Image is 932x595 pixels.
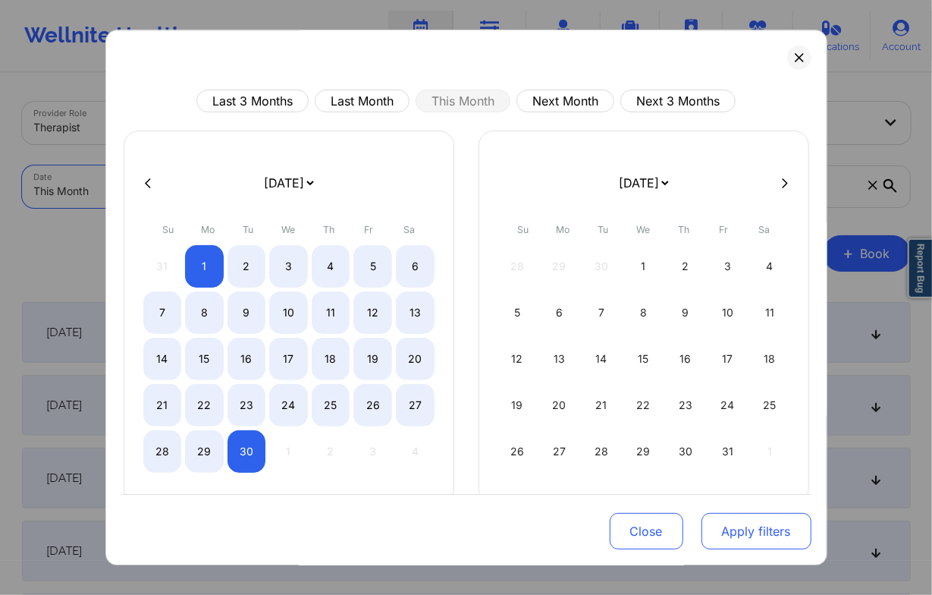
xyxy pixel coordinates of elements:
div: Fri Oct 24 2025 [708,384,747,427]
div: Mon Sep 29 2025 [185,430,224,473]
abbr: Friday [365,224,374,235]
button: Next Month [516,90,614,112]
button: Last Month [315,90,410,112]
div: Thu Oct 02 2025 [667,245,705,288]
div: Mon Sep 22 2025 [185,384,224,427]
div: Wed Oct 15 2025 [624,338,663,380]
div: Wed Sep 03 2025 [269,245,308,288]
abbr: Thursday [323,224,334,235]
div: Tue Oct 07 2025 [582,291,621,334]
div: Tue Oct 14 2025 [582,338,621,380]
div: Sun Oct 12 2025 [498,338,537,380]
div: Wed Oct 22 2025 [624,384,663,427]
div: Fri Oct 17 2025 [708,338,747,380]
div: Fri Oct 03 2025 [708,245,747,288]
abbr: Sunday [162,224,174,235]
abbr: Saturday [758,224,770,235]
div: Fri Sep 05 2025 [353,245,392,288]
div: Wed Sep 17 2025 [269,338,308,380]
div: Tue Sep 09 2025 [228,291,266,334]
div: Thu Sep 18 2025 [312,338,350,380]
button: Next 3 Months [620,90,736,112]
div: Sat Oct 25 2025 [751,384,789,427]
div: Sat Oct 11 2025 [751,291,789,334]
div: Sat Oct 18 2025 [751,338,789,380]
div: Fri Oct 31 2025 [708,430,747,473]
div: Sat Sep 20 2025 [396,338,435,380]
div: Tue Sep 30 2025 [228,430,266,473]
div: Sun Sep 28 2025 [143,430,182,473]
div: Sun Oct 19 2025 [498,384,537,427]
div: Wed Oct 29 2025 [624,430,663,473]
abbr: Friday [720,224,729,235]
div: Sun Oct 05 2025 [498,291,537,334]
div: Mon Oct 27 2025 [540,430,579,473]
div: Fri Sep 19 2025 [353,338,392,380]
abbr: Saturday [403,224,415,235]
div: Tue Sep 02 2025 [228,245,266,288]
div: Wed Oct 01 2025 [624,245,663,288]
div: Mon Oct 20 2025 [540,384,579,427]
div: Tue Sep 23 2025 [228,384,266,427]
button: Last 3 Months [196,90,309,112]
abbr: Thursday [678,224,689,235]
div: Mon Sep 01 2025 [185,245,224,288]
div: Tue Sep 16 2025 [228,338,266,380]
div: Thu Oct 23 2025 [667,384,705,427]
div: Wed Sep 24 2025 [269,384,308,427]
div: Sat Sep 27 2025 [396,384,435,427]
div: Thu Sep 25 2025 [312,384,350,427]
div: Fri Sep 12 2025 [353,291,392,334]
div: Thu Sep 04 2025 [312,245,350,288]
div: Wed Sep 10 2025 [269,291,308,334]
div: Wed Oct 08 2025 [624,291,663,334]
div: Fri Oct 10 2025 [708,291,747,334]
div: Fri Sep 26 2025 [353,384,392,427]
button: Close [610,513,683,549]
div: Thu Oct 30 2025 [667,430,705,473]
div: Sun Sep 14 2025 [143,338,182,380]
div: Mon Sep 15 2025 [185,338,224,380]
abbr: Tuesday [243,224,254,235]
div: Sun Sep 21 2025 [143,384,182,427]
abbr: Wednesday [637,224,651,235]
button: Apply filters [701,513,811,549]
div: Mon Oct 06 2025 [540,291,579,334]
abbr: Sunday [517,224,529,235]
button: This Month [416,90,510,112]
div: Sat Sep 13 2025 [396,291,435,334]
div: Sun Oct 26 2025 [498,430,537,473]
div: Thu Sep 11 2025 [312,291,350,334]
abbr: Monday [202,224,215,235]
div: Sat Oct 04 2025 [751,245,789,288]
abbr: Wednesday [282,224,296,235]
div: Mon Oct 13 2025 [540,338,579,380]
div: Tue Oct 28 2025 [582,430,621,473]
div: Thu Oct 09 2025 [667,291,705,334]
div: Tue Oct 21 2025 [582,384,621,427]
div: Sun Sep 07 2025 [143,291,182,334]
div: Thu Oct 16 2025 [667,338,705,380]
abbr: Tuesday [598,224,609,235]
abbr: Monday [557,224,570,235]
div: Sat Sep 06 2025 [396,245,435,288]
div: Mon Sep 08 2025 [185,291,224,334]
